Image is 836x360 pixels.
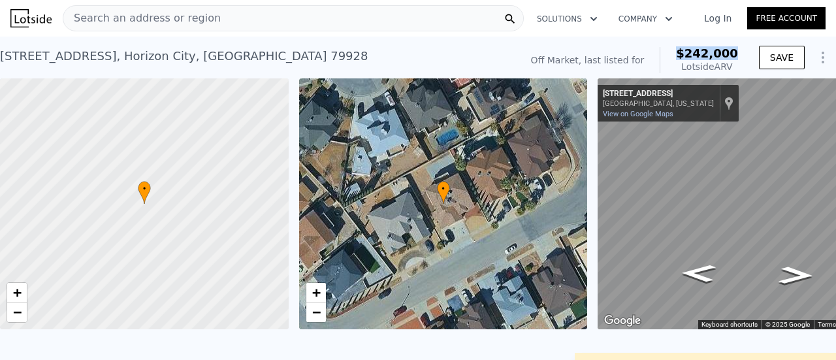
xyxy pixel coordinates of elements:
[765,321,810,328] span: © 2025 Google
[138,183,151,195] span: •
[306,303,326,322] a: Zoom out
[603,110,673,118] a: View on Google Maps
[603,89,714,99] div: [STREET_ADDRESS]
[312,284,320,301] span: +
[764,263,828,289] path: Go Northeast, Ghost Flower St
[676,60,738,73] div: Lotside ARV
[437,183,450,195] span: •
[13,304,22,320] span: −
[437,181,450,204] div: •
[312,304,320,320] span: −
[138,181,151,204] div: •
[10,9,52,27] img: Lotside
[608,7,683,31] button: Company
[676,46,738,60] span: $242,000
[747,7,826,29] a: Free Account
[666,260,730,286] path: Go Southwest, Ghost Flower St
[818,321,836,328] a: Terms
[603,99,714,108] div: [GEOGRAPHIC_DATA], [US_STATE]
[13,284,22,301] span: +
[810,44,836,71] button: Show Options
[7,283,27,303] a: Zoom in
[759,46,805,69] button: SAVE
[531,54,645,67] div: Off Market, last listed for
[63,10,221,26] span: Search an address or region
[306,283,326,303] a: Zoom in
[526,7,608,31] button: Solutions
[724,96,733,110] a: Show location on map
[601,312,644,329] a: Open this area in Google Maps (opens a new window)
[7,303,27,322] a: Zoom out
[688,12,747,25] a: Log In
[601,312,644,329] img: Google
[701,320,758,329] button: Keyboard shortcuts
